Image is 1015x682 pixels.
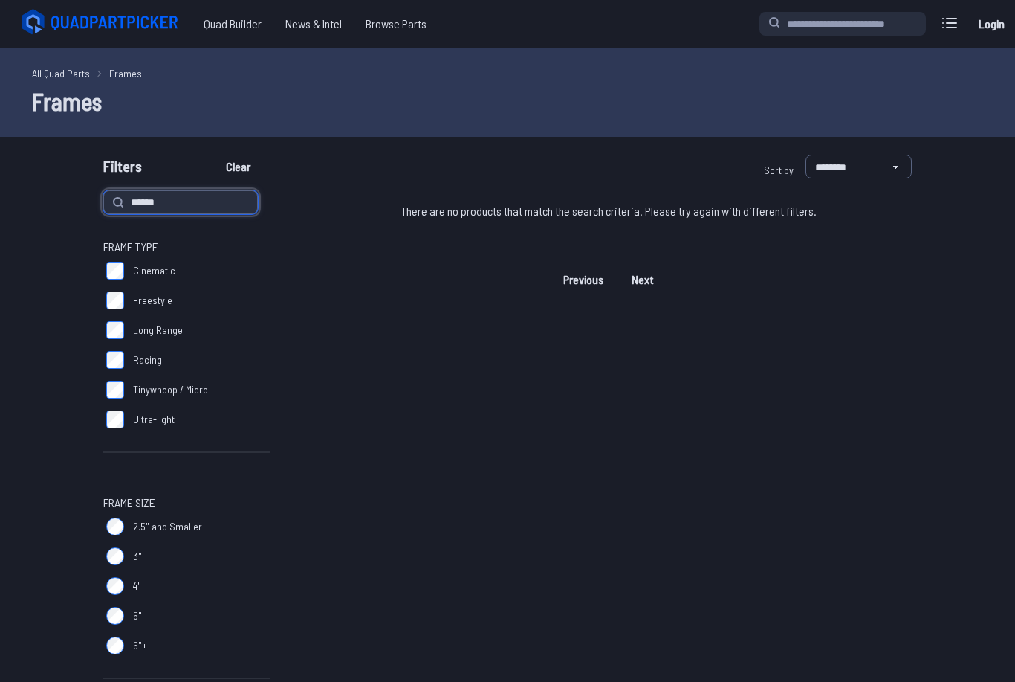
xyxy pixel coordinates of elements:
a: News & Intel [273,9,354,39]
span: 6"+ [133,638,147,653]
input: 6"+ [106,637,124,654]
input: Ultra-light [106,411,124,428]
span: Frame Type [103,238,158,256]
input: Racing [106,351,124,369]
select: Sort by [805,155,912,178]
span: Ultra-light [133,412,175,427]
span: Frame Size [103,494,155,512]
span: 4" [133,579,141,593]
span: Racing [133,353,162,367]
span: 2.5" and Smaller [133,519,202,534]
input: 4" [106,577,124,595]
span: Tinywhoop / Micro [133,382,208,397]
input: 5" [106,607,124,625]
span: 5" [133,608,142,623]
a: Quad Builder [192,9,273,39]
input: Freestyle [106,292,124,309]
span: 3" [133,549,142,564]
input: 3" [106,547,124,565]
input: 2.5" and Smaller [106,518,124,535]
input: Cinematic [106,262,124,280]
input: Long Range [106,321,124,339]
button: Clear [213,155,263,178]
a: Frames [109,65,142,81]
span: Cinematic [133,263,175,278]
span: Freestyle [133,293,172,308]
div: There are no products that match the search criteria. Please try again with different filters. [305,190,912,232]
input: Tinywhoop / Micro [106,381,124,399]
a: Browse Parts [354,9,438,39]
a: Login [973,9,1009,39]
a: All Quad Parts [32,65,90,81]
h1: Frames [32,83,983,119]
span: Sort by [764,164,794,176]
span: Filters [103,155,142,184]
span: Long Range [133,323,183,338]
